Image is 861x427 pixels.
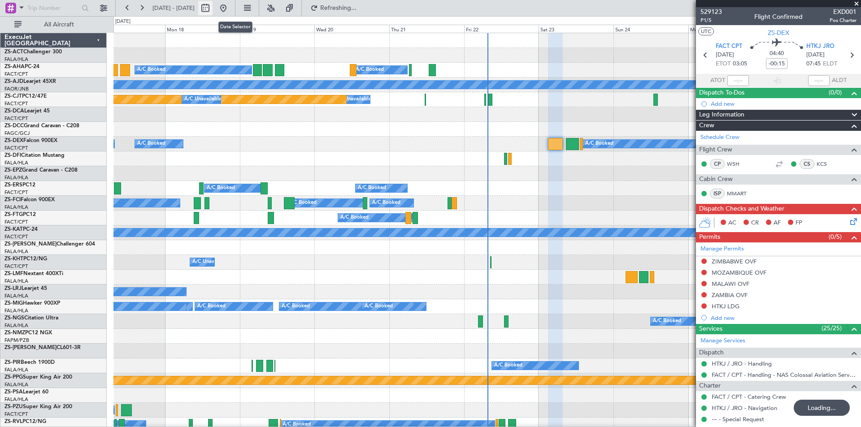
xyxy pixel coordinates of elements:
span: ATOT [710,76,725,85]
div: A/C Booked [653,315,681,328]
div: A/C Booked [365,300,393,313]
div: ZAMBIA OVF [712,291,748,299]
span: ZS-PSA [4,389,23,395]
span: [DATE] [716,51,734,60]
a: ZS-[PERSON_NAME]Challenger 604 [4,242,95,247]
span: ZS-NMZ [4,330,25,336]
span: ZS-DFI [4,153,21,158]
span: (25/25) [822,323,842,333]
span: Dispatch To-Dos [699,88,744,98]
span: [DATE] [806,51,825,60]
div: ZIMBABWE OVF [712,258,757,265]
div: A/C Booked [494,359,522,372]
div: A/C Booked [137,137,165,151]
span: Pos Charter [830,17,857,24]
a: FALA/HLA [4,396,28,403]
button: All Aircraft [10,17,97,32]
span: ELDT [823,60,837,69]
div: A/C Booked [340,211,369,224]
span: 07:45 [806,60,821,69]
a: MMART [727,190,747,198]
a: FALA/HLA [4,174,28,181]
span: ZS-FTG [4,212,23,217]
span: ZS-KAT [4,227,23,232]
div: A/C Unavailable [334,93,371,106]
div: Thu 21 [389,25,464,33]
div: Flight Confirmed [754,12,803,22]
span: ZS-DEX [768,28,789,38]
div: Date Selector [218,22,252,33]
a: WSH [727,160,747,168]
span: ZS-[PERSON_NAME] [4,242,57,247]
span: (0/0) [829,88,842,97]
span: ZS-PPG [4,375,23,380]
div: Mon 18 [165,25,240,33]
span: ZS-DCC [4,123,24,129]
span: ZS-DCA [4,108,24,114]
a: FACT/CPT [4,263,28,270]
a: FALA/HLA [4,293,28,299]
div: A/C Booked [282,300,310,313]
span: ALDT [832,76,847,85]
a: ZS-AJDLearjet 45XR [4,79,56,84]
input: Trip Number [27,1,79,15]
a: ZS-FCIFalcon 900EX [4,197,55,203]
span: EXD001 [830,7,857,17]
a: ZS-KATPC-24 [4,227,38,232]
span: Charter [699,381,721,391]
div: Mon 25 [688,25,763,33]
a: FACT / CPT - Handling - NAS Colossal Aviation Services (Pty) Ltd [712,371,857,379]
a: FALA/HLA [4,248,28,255]
div: A/C Booked [137,63,165,77]
button: UTC [698,27,714,35]
a: ZS-PSALearjet 60 [4,389,48,395]
div: A/C Unavailable [192,255,230,269]
div: Fri 22 [464,25,539,33]
div: A/C Booked [356,63,384,77]
span: Cabin Crew [699,174,733,185]
span: ZS-AHA [4,64,25,69]
a: FACT/CPT [4,115,28,122]
span: All Aircraft [23,22,95,28]
a: ZS-DEXFalcon 900EX [4,138,57,143]
a: ZS-LRJLearjet 45 [4,286,47,291]
div: [DATE] [115,18,130,26]
span: ZS-CJT [4,94,22,99]
div: A/C Booked [358,181,386,195]
a: FACT/CPT [4,145,28,151]
span: AC [728,219,736,228]
a: ZS-MIGHawker 900XP [4,301,60,306]
div: A/C Unavailable [184,93,222,106]
div: MOZAMBIQUE OVF [712,269,766,276]
span: ZS-FCI [4,197,21,203]
a: FACT/CPT [4,100,28,107]
span: Crew [699,121,714,131]
span: 529123 [700,7,722,17]
span: Dispatch [699,348,724,358]
span: ZS-RVL [4,419,22,424]
span: ZS-ACT [4,49,23,55]
span: P1/5 [700,17,722,24]
a: FACT/CPT [4,189,28,196]
div: ISP [710,189,725,198]
div: Wed 20 [314,25,389,33]
a: Schedule Crew [700,133,739,142]
div: CP [710,159,725,169]
span: ZS-KHT [4,256,23,262]
div: Sat 23 [539,25,613,33]
a: FAGC/GCJ [4,130,30,137]
span: AF [774,219,781,228]
a: ZS-AHAPC-24 [4,64,39,69]
a: ZS-DFICitation Mustang [4,153,65,158]
a: Manage Services [700,336,745,345]
span: 04:40 [770,49,784,58]
a: ZS-PPGSuper King Air 200 [4,375,72,380]
a: ZS-NGSCitation Ultra [4,315,58,321]
span: ETOT [716,60,731,69]
a: FALA/HLA [4,322,28,329]
a: ZS-KHTPC12/NG [4,256,47,262]
a: FALA/HLA [4,56,28,63]
div: Add new [711,100,857,108]
span: ZS-AJD [4,79,23,84]
div: CS [800,159,814,169]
